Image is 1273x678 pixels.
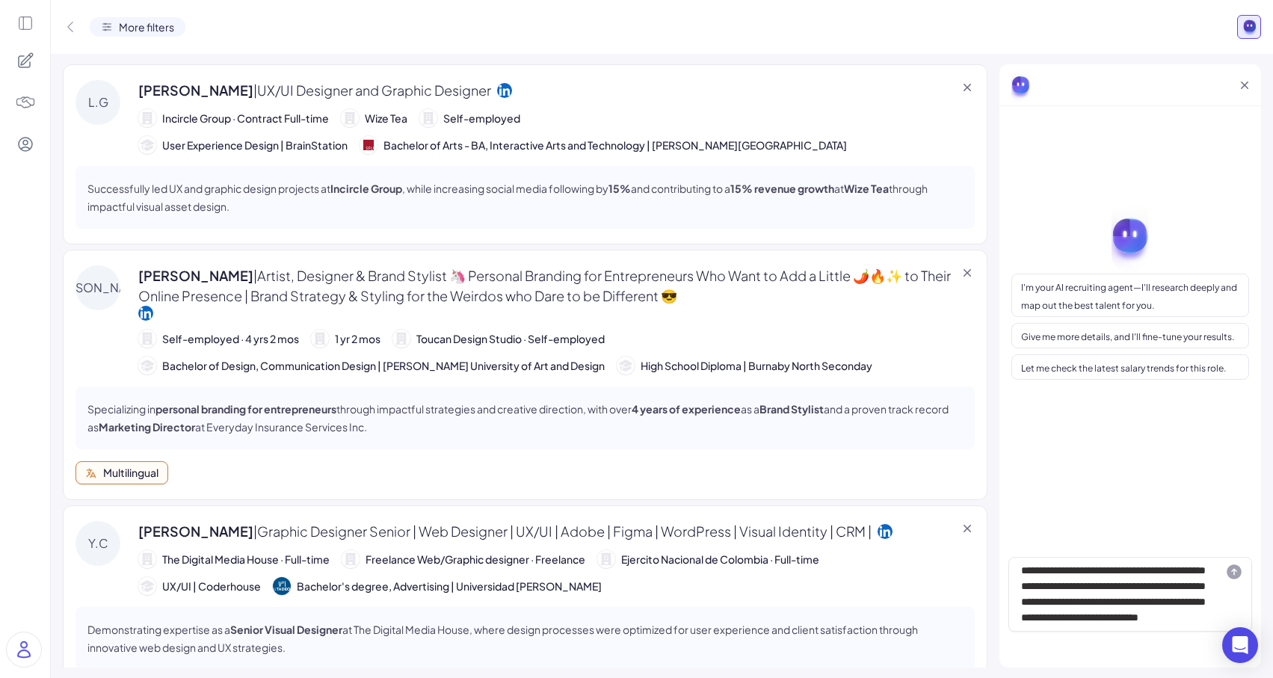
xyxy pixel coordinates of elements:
span: Self-employed [443,111,520,126]
span: UX/UI | Coderhouse [162,579,261,594]
span: Give me more details, and I'll fine-tune your results. [1021,331,1234,342]
p: Specializing in through impactful strategies and creative direction, with over as a and a proven ... [87,400,963,436]
span: | Graphic Designer Senior | Web Designer | UX/UI | Adobe | Figma | WordPress | Visual Identity | ... [253,523,872,540]
img: 4blF7nbYMBMHBwcHBwcHBwcHBwcHBwcHB4es+Bd0DLy0SdzEZwAAAABJRU5ErkJggg== [15,92,36,113]
strong: 15% revenue growth [730,182,834,195]
div: [PERSON_NAME] [75,265,120,310]
span: [PERSON_NAME] [138,521,872,541]
span: Freelance Web/Graphic designer · Freelance [366,552,585,567]
span: [PERSON_NAME] [138,80,491,100]
strong: Incircle Group [330,182,402,195]
strong: Wize Tea [844,182,889,195]
img: user_logo.png [7,632,41,667]
div: Multilingual [103,465,158,481]
strong: Marketing Director [99,420,195,434]
div: Open Intercom Messenger [1222,627,1258,663]
span: User Experience Design | BrainStation [162,138,348,153]
span: Toucan Design Studio · Self-employed [416,331,605,347]
div: Y.C [75,521,120,566]
span: Let me check the latest salary trends for this role. [1021,363,1226,374]
strong: personal branding for entrepreneurs [155,402,336,416]
div: L.G [75,80,120,125]
span: Bachelor of Design, Communication Design | [PERSON_NAME] University of Art and Design [162,358,605,374]
span: Ejercito Nacional de Colombia · Full-time [621,552,819,567]
p: Demonstrating expertise as a at The Digital Media House, where design processes were optimized fo... [87,620,963,656]
span: More filters [119,19,174,35]
span: Bachelor of Arts - BA, Interactive Arts and Technology | [PERSON_NAME][GEOGRAPHIC_DATA] [383,138,847,153]
strong: 15% [608,182,631,195]
strong: Senior Visual Designer [230,623,342,636]
img: 1407.jpg [273,577,291,595]
span: Incircle Group · Contract Full-time [162,111,329,126]
strong: 4 years of experience [632,402,741,416]
strong: Brand Stylist [759,402,824,416]
span: [PERSON_NAME] [138,265,969,306]
span: Self-employed · 4 yrs 2 mos [162,331,299,347]
span: Wize Tea [365,111,407,126]
span: Bachelor's degree, Advertising | Universidad [PERSON_NAME] [297,579,602,594]
span: The Digital Media House · Full-time [162,552,330,567]
span: | UX/UI Designer and Graphic Designer [253,81,491,99]
p: Successfully led UX and graphic design projects at , while increasing social media following by a... [87,179,963,215]
img: 318.jpg [360,136,377,154]
span: 1 yr 2 mos [335,331,380,347]
span: I'm your AI recruiting agent—I'll research deeply and map out the best talent for you. [1021,282,1237,311]
span: | Artist, Designer & Brand Stylist 🦄 Personal Branding for Entrepreneurs Who Want to Add a Little... [138,267,951,304]
span: High School Diploma | Burnaby North Seconday [641,358,872,374]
